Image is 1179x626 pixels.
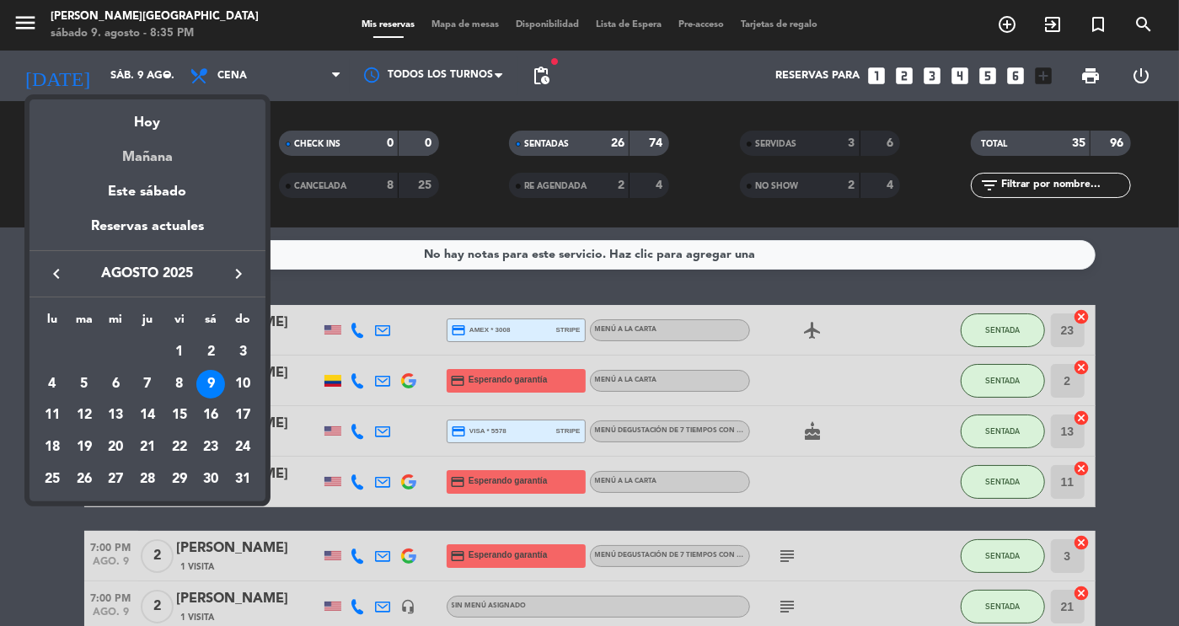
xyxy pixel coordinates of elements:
div: Hoy [29,99,265,134]
div: 4 [38,370,67,399]
td: 24 de agosto de 2025 [227,431,259,463]
i: keyboard_arrow_left [46,264,67,284]
td: 12 de agosto de 2025 [68,399,100,431]
td: 20 de agosto de 2025 [99,431,131,463]
div: 5 [70,370,99,399]
th: martes [68,310,100,336]
div: 17 [228,401,257,430]
td: 22 de agosto de 2025 [163,431,196,463]
i: keyboard_arrow_right [228,264,249,284]
div: 22 [165,433,194,462]
td: 1 de agosto de 2025 [163,336,196,368]
div: 16 [196,401,225,430]
td: 7 de agosto de 2025 [131,368,163,400]
td: 10 de agosto de 2025 [227,368,259,400]
div: 14 [133,401,162,430]
td: 5 de agosto de 2025 [68,368,100,400]
td: 23 de agosto de 2025 [196,431,228,463]
div: 15 [165,401,194,430]
div: 30 [196,465,225,494]
div: 1 [165,338,194,367]
th: domingo [227,310,259,336]
td: 25 de agosto de 2025 [36,463,68,495]
div: 21 [133,433,162,462]
span: agosto 2025 [72,263,223,285]
div: 9 [196,370,225,399]
td: 6 de agosto de 2025 [99,368,131,400]
div: 2 [196,338,225,367]
td: 16 de agosto de 2025 [196,399,228,431]
th: sábado [196,310,228,336]
button: keyboard_arrow_left [41,263,72,285]
div: 25 [38,465,67,494]
th: jueves [131,310,163,336]
div: 6 [101,370,130,399]
td: 9 de agosto de 2025 [196,368,228,400]
div: 18 [38,433,67,462]
div: 10 [228,370,257,399]
div: 3 [228,338,257,367]
div: 13 [101,401,130,430]
td: 4 de agosto de 2025 [36,368,68,400]
div: 26 [70,465,99,494]
td: 13 de agosto de 2025 [99,399,131,431]
td: 8 de agosto de 2025 [163,368,196,400]
td: 27 de agosto de 2025 [99,463,131,495]
td: 3 de agosto de 2025 [227,336,259,368]
div: 27 [101,465,130,494]
td: 29 de agosto de 2025 [163,463,196,495]
td: 30 de agosto de 2025 [196,463,228,495]
div: 20 [101,433,130,462]
div: 28 [133,465,162,494]
div: 8 [165,370,194,399]
th: miércoles [99,310,131,336]
td: 19 de agosto de 2025 [68,431,100,463]
td: 18 de agosto de 2025 [36,431,68,463]
th: lunes [36,310,68,336]
div: Este sábado [29,169,265,216]
div: 31 [228,465,257,494]
td: 31 de agosto de 2025 [227,463,259,495]
div: Reservas actuales [29,216,265,250]
button: keyboard_arrow_right [223,263,254,285]
td: 17 de agosto de 2025 [227,399,259,431]
th: viernes [163,310,196,336]
div: 12 [70,401,99,430]
td: 14 de agosto de 2025 [131,399,163,431]
td: AGO. [36,336,163,368]
td: 15 de agosto de 2025 [163,399,196,431]
div: 11 [38,401,67,430]
td: 2 de agosto de 2025 [196,336,228,368]
div: 23 [196,433,225,462]
div: 19 [70,433,99,462]
div: 24 [228,433,257,462]
div: 7 [133,370,162,399]
div: Mañana [29,134,265,169]
td: 11 de agosto de 2025 [36,399,68,431]
div: 29 [165,465,194,494]
td: 28 de agosto de 2025 [131,463,163,495]
td: 26 de agosto de 2025 [68,463,100,495]
td: 21 de agosto de 2025 [131,431,163,463]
